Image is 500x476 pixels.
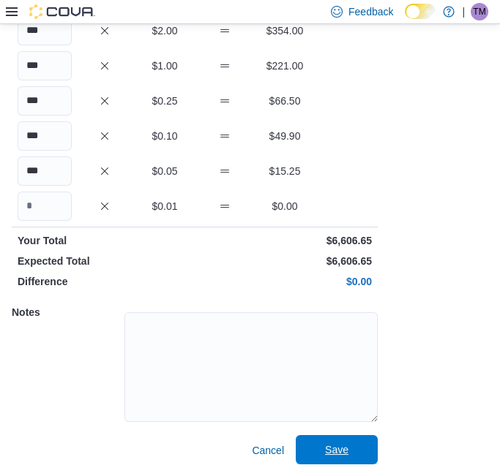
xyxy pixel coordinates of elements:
span: TM [473,3,485,20]
p: $6,606.65 [198,233,372,248]
p: $0.25 [138,94,192,108]
input: Quantity [18,16,72,45]
button: Cancel [246,436,290,465]
p: | [462,3,465,20]
input: Quantity [18,51,72,80]
p: $0.00 [258,199,312,214]
p: $6,606.65 [198,254,372,268]
h5: Notes [12,298,122,327]
p: $49.90 [258,129,312,143]
p: $15.25 [258,164,312,178]
p: $0.10 [138,129,192,143]
input: Quantity [18,121,72,151]
div: Tim Malaguti [471,3,488,20]
p: $1.00 [138,58,192,73]
input: Dark Mode [405,4,436,19]
span: Save [325,442,348,457]
img: Cova [29,4,95,19]
span: Cancel [252,443,284,458]
input: Quantity [18,192,72,221]
p: $2.00 [138,23,192,38]
button: Save [296,435,378,464]
p: $0.00 [198,274,372,289]
input: Quantity [18,156,72,186]
p: Difference [18,274,192,289]
input: Quantity [18,86,72,116]
p: Your Total [18,233,192,248]
p: $66.50 [258,94,312,108]
p: $0.05 [138,164,192,178]
p: $354.00 [258,23,312,38]
p: $221.00 [258,58,312,73]
span: Feedback [348,4,393,19]
p: Expected Total [18,254,192,268]
p: $0.01 [138,199,192,214]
